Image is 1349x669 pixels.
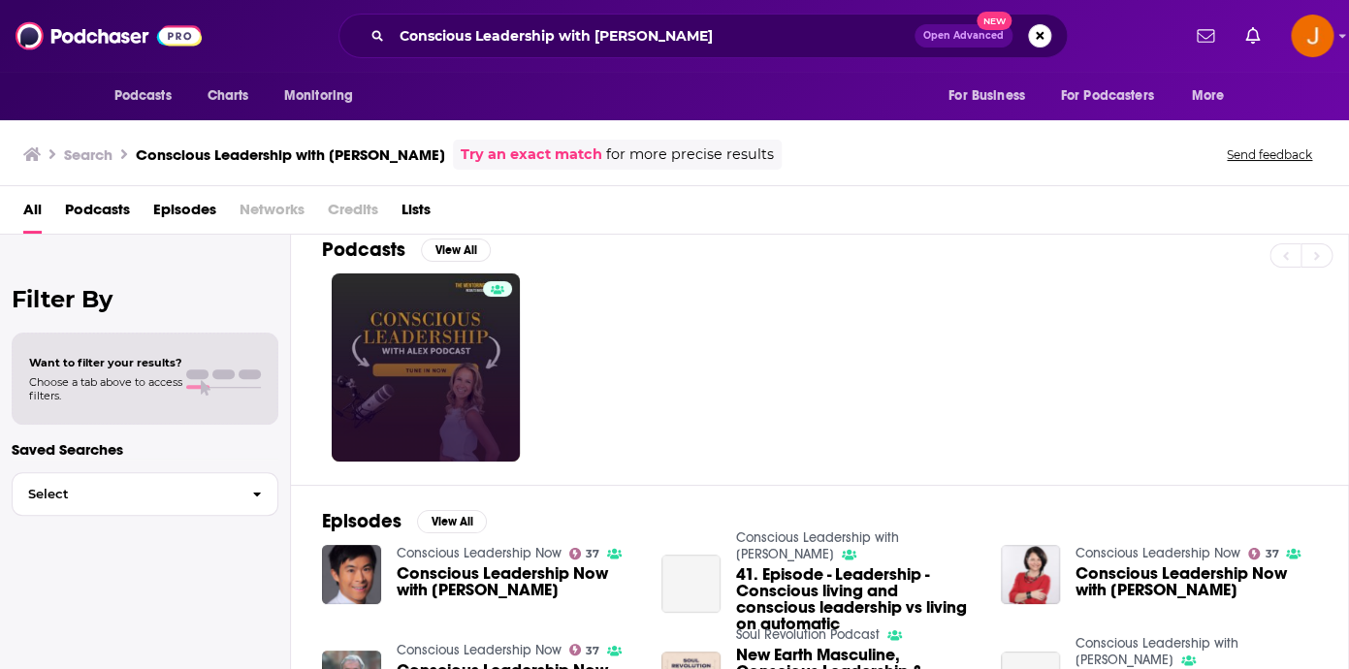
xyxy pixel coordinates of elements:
span: Charts [208,82,249,110]
span: Logged in as justine87181 [1291,15,1333,57]
img: Conscious Leadership Now with Christine Brown-Quinn [1001,545,1060,604]
button: Select [12,472,278,516]
h3: Conscious Leadership with [PERSON_NAME] [136,145,445,164]
a: Episodes [153,194,216,234]
span: New [977,12,1012,30]
a: All [23,194,42,234]
a: Show notifications dropdown [1237,19,1268,52]
input: Search podcasts, credits, & more... [392,20,915,51]
button: open menu [1048,78,1182,114]
a: PodcastsView All [322,238,491,262]
a: 37 [569,548,600,559]
a: Lists [401,194,431,234]
a: Conscious Leadership Now [1076,545,1240,561]
h2: Filter By [12,285,278,313]
a: Conscious Leadership with Alex Podcast [736,529,899,562]
span: 37 [586,550,599,558]
span: 37 [586,647,599,655]
span: Credits [328,194,378,234]
span: Conscious Leadership Now with [PERSON_NAME] [397,565,638,598]
a: 37 [569,644,600,655]
a: Conscious Leadership Now with Christine Brown-Quinn [1076,565,1317,598]
button: open menu [271,78,378,114]
div: Search podcasts, credits, & more... [338,14,1068,58]
span: Podcasts [114,82,172,110]
img: User Profile [1291,15,1333,57]
h2: Episodes [322,509,401,533]
button: Send feedback [1221,146,1318,163]
a: Conscious Leadership Now with Professor Alex Edmans [397,565,638,598]
img: Conscious Leadership Now with Professor Alex Edmans [322,545,381,604]
a: Show notifications dropdown [1189,19,1222,52]
span: Monitoring [284,82,353,110]
button: Show profile menu [1291,15,1333,57]
a: Try an exact match [461,143,602,166]
span: 37 [1265,550,1278,558]
a: Soul Revolution Podcast [736,626,880,643]
span: For Podcasters [1061,82,1154,110]
span: Open Advanced [923,31,1004,41]
span: Select [13,488,237,500]
span: More [1191,82,1224,110]
span: for more precise results [606,143,774,166]
a: Conscious Leadership with Alex Podcast [1076,635,1238,668]
button: open menu [1177,78,1248,114]
a: Conscious Leadership Now [397,642,562,658]
a: 41. Episode - Leadership - Conscious living and conscious leadership vs living on automatic [736,566,978,632]
span: For Business [948,82,1025,110]
span: Conscious Leadership Now with [PERSON_NAME] [1076,565,1317,598]
a: EpisodesView All [322,509,487,533]
span: Want to filter your results? [29,356,182,369]
p: Saved Searches [12,440,278,459]
button: View All [417,510,487,533]
h3: Search [64,145,112,164]
h2: Podcasts [322,238,405,262]
a: 37 [1248,548,1279,559]
img: Podchaser - Follow, Share and Rate Podcasts [16,17,202,54]
button: open menu [101,78,197,114]
button: Open AdvancedNew [915,24,1012,48]
a: Conscious Leadership Now [397,545,562,561]
button: open menu [935,78,1049,114]
a: 41. Episode - Leadership - Conscious living and conscious leadership vs living on automatic [661,555,721,614]
a: Podcasts [65,194,130,234]
span: Networks [240,194,305,234]
button: View All [421,239,491,262]
a: Charts [195,78,261,114]
span: Choose a tab above to access filters. [29,375,182,402]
